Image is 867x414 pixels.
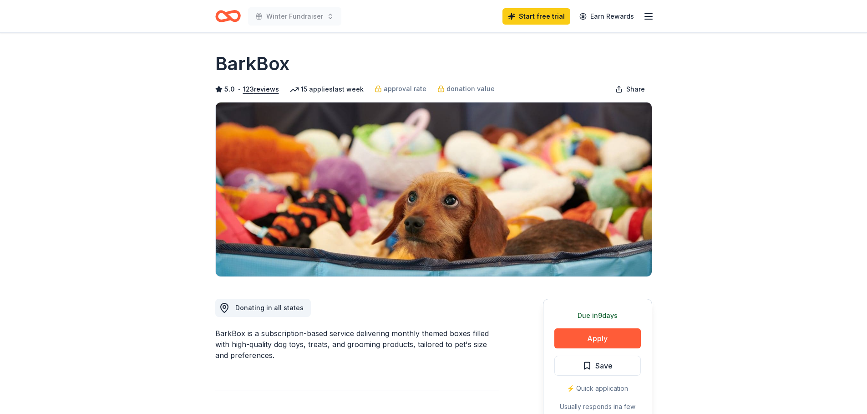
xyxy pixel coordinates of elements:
[384,83,426,94] span: approval rate
[235,304,304,312] span: Donating in all states
[554,310,641,321] div: Due in 9 days
[626,84,645,95] span: Share
[224,84,235,95] span: 5.0
[216,102,652,276] img: Image for BarkBox
[595,360,613,372] span: Save
[554,356,641,376] button: Save
[446,83,495,94] span: donation value
[375,83,426,94] a: approval rate
[608,80,652,98] button: Share
[243,84,279,95] button: 123reviews
[502,8,570,25] a: Start free trial
[266,11,323,22] span: Winter Fundraiser
[554,328,641,348] button: Apply
[554,383,641,394] div: ⚡️ Quick application
[215,328,499,361] div: BarkBox is a subscription-based service delivering monthly themed boxes filled with high-quality ...
[215,5,241,27] a: Home
[248,7,341,26] button: Winter Fundraiser
[215,51,289,77] h1: BarkBox
[437,83,495,94] a: donation value
[290,84,364,95] div: 15 applies last week
[237,86,240,93] span: •
[574,8,639,25] a: Earn Rewards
